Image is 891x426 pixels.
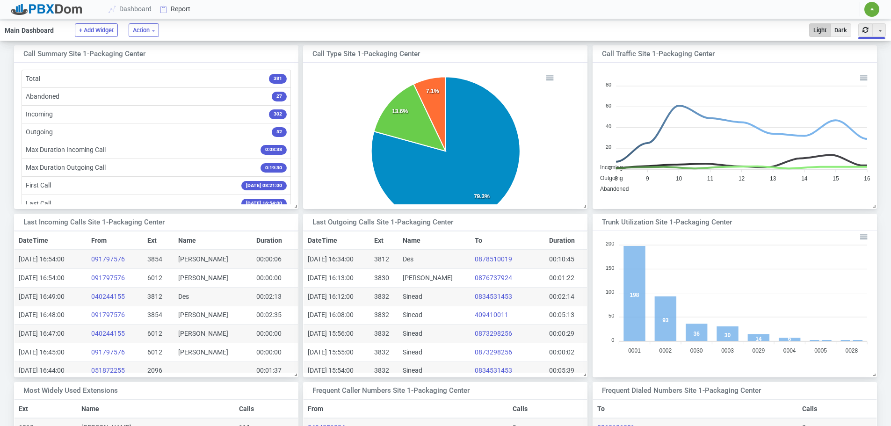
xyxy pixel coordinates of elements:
[545,325,587,343] td: 00:00:29
[304,399,508,418] th: From
[14,269,87,288] td: [DATE] 16:54:00
[23,217,262,228] div: Last Incoming Calls Site 1-Packaging Center
[676,175,682,182] tspan: 10
[253,269,298,288] td: 00:00:00
[14,325,87,343] td: [DATE] 16:47:00
[752,347,765,354] tspan: 0029
[174,269,253,288] td: [PERSON_NAME]
[14,231,87,250] th: DateTime
[75,23,118,37] button: + Add Widget
[91,255,125,263] a: 091797576
[545,306,587,325] td: 00:05:13
[241,199,287,209] span: [DATE] 16:54:00
[606,123,611,129] tspan: 40
[156,0,195,18] a: Report
[304,343,370,361] td: [DATE] 15:55:00
[253,325,298,343] td: 00:00:00
[600,164,623,170] span: Incoming
[608,313,614,318] tspan: 50
[253,361,298,380] td: 00:01:37
[845,347,858,354] tspan: 0028
[143,269,174,288] td: 6012
[608,165,611,171] tspan: 0
[304,325,370,343] td: [DATE] 15:56:00
[602,385,841,396] div: Frequent Dialed Numbers Site 1-Packaging Center
[14,287,87,306] td: [DATE] 16:49:00
[143,361,174,380] td: 2096
[370,343,398,361] td: 3832
[370,306,398,325] td: 3832
[174,306,253,325] td: [PERSON_NAME]
[721,347,734,354] tspan: 0003
[22,159,291,177] li: Max Duration Outgoing Call
[143,231,174,250] th: Ext
[22,123,291,141] li: Outgoing
[801,175,808,182] tspan: 14
[602,217,841,228] div: Trunk Utilization Site 1-Packaging Center
[370,231,398,250] th: Ext
[545,343,587,361] td: 00:00:02
[783,347,796,354] tspan: 0004
[864,1,880,17] button: ✷
[272,92,287,101] span: 27
[611,337,614,343] tspan: 0
[830,23,851,37] button: Dark
[304,269,370,288] td: [DATE] 16:13:00
[475,274,512,282] a: 0876737924
[600,186,629,192] span: Abandoned
[739,175,745,182] tspan: 12
[398,269,470,288] td: [PERSON_NAME]
[304,306,370,325] td: [DATE] 16:08:00
[174,343,253,361] td: [PERSON_NAME]
[143,343,174,361] td: 6012
[606,241,614,246] tspan: 200
[304,250,370,268] td: [DATE] 16:34:00
[261,145,287,155] span: 0:08:38
[22,87,291,106] li: Abandoned
[475,367,512,374] a: 0834531453
[606,265,614,271] tspan: 150
[398,361,470,380] td: Sinead
[833,175,839,182] tspan: 15
[475,348,512,356] a: 0873298256
[475,293,512,300] a: 0834531453
[370,250,398,268] td: 3812
[143,250,174,268] td: 3854
[312,385,551,396] div: Frequent Caller Numbers Site 1-Packaging Center
[814,347,827,354] tspan: 0005
[304,287,370,306] td: [DATE] 16:12:00
[143,325,174,343] td: 6012
[770,175,776,182] tspan: 13
[174,287,253,306] td: Des
[398,325,470,343] td: Sinead
[23,49,262,59] div: Call Summary Site 1-Packaging Center
[312,217,551,228] div: Last Outgoing Calls Site 1-Packaging Center
[398,306,470,325] td: Sinead
[14,250,87,268] td: [DATE] 16:54:00
[370,325,398,343] td: 3832
[253,343,298,361] td: 00:00:00
[606,82,611,87] tspan: 80
[859,72,867,80] div: Menu
[508,399,587,418] th: Calls
[304,231,370,250] th: DateTime
[545,269,587,288] td: 00:01:22
[91,330,125,337] a: 040244155
[22,195,291,213] li: Last Call
[593,399,798,418] th: To
[22,70,291,88] li: Total
[23,385,262,396] div: Most Widely Used Extensions
[370,287,398,306] td: 3832
[253,306,298,325] td: 00:02:35
[272,127,287,137] span: 52
[545,231,587,250] th: Duration
[398,250,470,268] td: Des
[471,231,545,250] th: To
[91,348,125,356] a: 091797576
[659,347,672,354] tspan: 0002
[475,330,512,337] a: 0873298256
[600,175,623,181] span: Outgoing
[14,361,87,380] td: [DATE] 16:44:00
[370,361,398,380] td: 3832
[261,163,287,173] span: 0:19:30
